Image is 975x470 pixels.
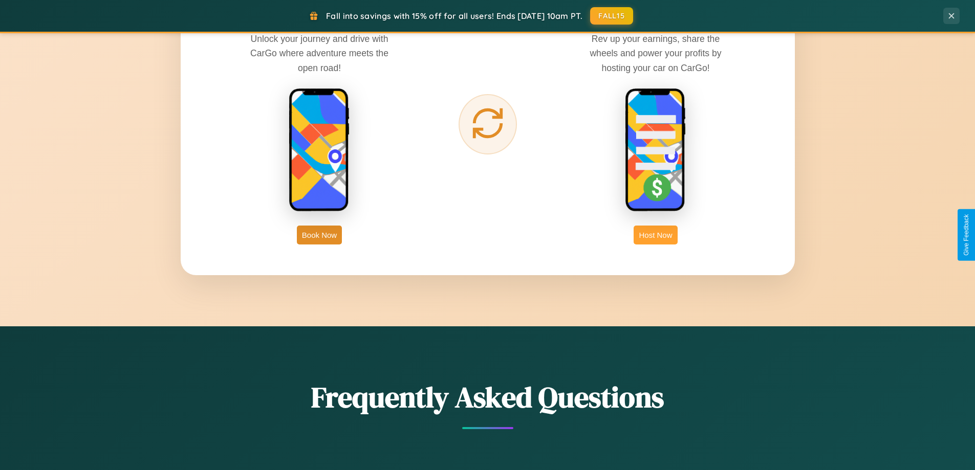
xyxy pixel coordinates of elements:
p: Rev up your earnings, share the wheels and power your profits by hosting your car on CarGo! [579,32,732,75]
div: Give Feedback [963,214,970,256]
button: Host Now [634,226,677,244]
p: Unlock your journey and drive with CarGo where adventure meets the open road! [243,32,396,75]
button: FALL15 [590,7,633,25]
img: host phone [625,88,686,213]
img: rent phone [289,88,350,213]
span: Fall into savings with 15% off for all users! Ends [DATE] 10am PT. [326,11,582,21]
h2: Frequently Asked Questions [181,377,795,417]
button: Book Now [297,226,342,244]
